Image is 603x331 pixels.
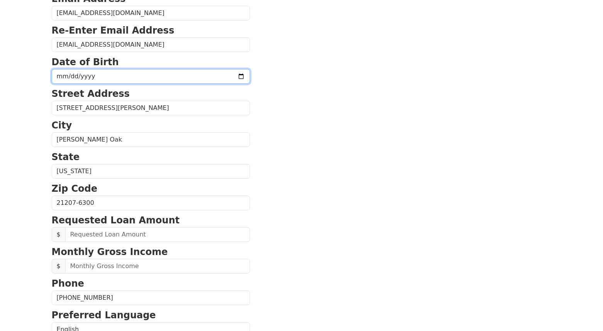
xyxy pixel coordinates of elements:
[52,132,250,147] input: City
[52,25,174,36] strong: Re-Enter Email Address
[52,310,156,321] strong: Preferred Language
[52,196,250,210] input: Zip Code
[52,227,66,242] span: $
[52,6,250,20] input: Email Address
[52,183,98,194] strong: Zip Code
[52,88,130,99] strong: Street Address
[65,259,250,274] input: Monthly Gross Income
[52,120,72,131] strong: City
[52,290,250,305] input: Phone
[52,37,250,52] input: Re-Enter Email Address
[52,152,80,162] strong: State
[52,259,66,274] span: $
[52,245,250,259] p: Monthly Gross Income
[52,57,119,68] strong: Date of Birth
[52,215,180,226] strong: Requested Loan Amount
[52,101,250,115] input: Street Address
[52,278,84,289] strong: Phone
[65,227,250,242] input: Requested Loan Amount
